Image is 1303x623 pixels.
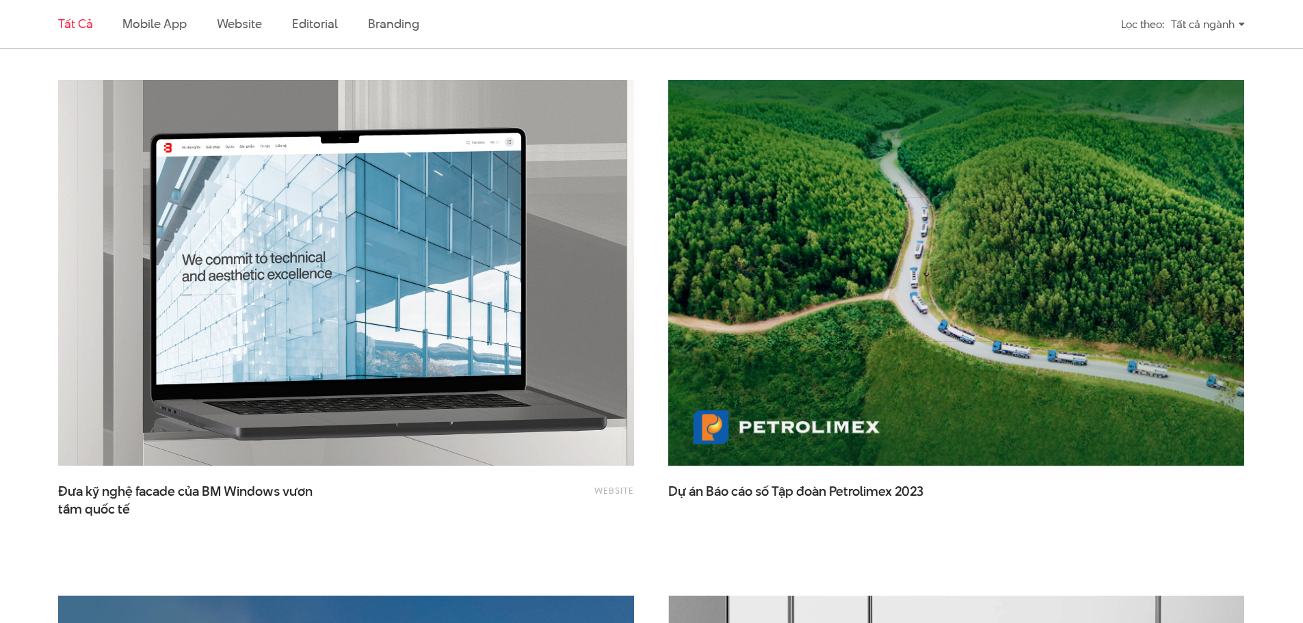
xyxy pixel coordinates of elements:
[594,484,634,496] a: Website
[689,482,703,501] span: án
[58,483,332,517] span: Đưa kỹ nghệ facade của BM Windows vươn
[1171,12,1245,36] div: Tất cả ngành
[122,15,186,32] a: Mobile app
[755,482,769,501] span: số
[292,15,338,32] a: Editorial
[668,483,942,517] a: Dự án Báo cáo số Tập đoàn Petrolimex 2023
[29,61,663,486] img: BMWindows
[829,482,892,501] span: Petrolimex
[772,482,793,501] span: Tập
[217,15,262,32] a: Website
[1121,12,1164,36] div: Lọc theo:
[731,482,752,501] span: cáo
[368,15,419,32] a: Branding
[796,482,826,501] span: đoàn
[58,15,92,32] a: Tất cả
[668,482,686,501] span: Dự
[706,482,728,501] span: Báo
[668,80,1244,466] img: Digital report PLX
[895,482,923,501] span: 2023
[58,483,332,517] a: Đưa kỹ nghệ facade của BM Windows vươntầm quốc tế
[58,501,130,518] span: tầm quốc tế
